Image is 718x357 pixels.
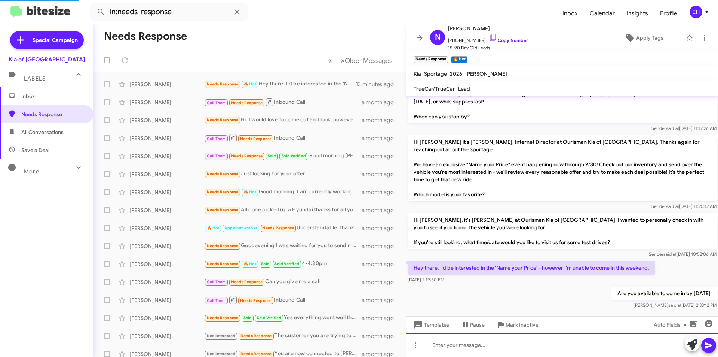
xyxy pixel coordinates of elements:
[408,135,717,201] p: Hi [PERSON_NAME] it's [PERSON_NAME], Internet Director at Ourisman Kia of [GEOGRAPHIC_DATA]. Than...
[448,24,528,33] span: [PERSON_NAME]
[231,154,263,158] span: Needs Response
[362,170,400,178] div: a month ago
[611,287,717,300] p: Are you available to come in by [DATE]
[448,33,528,44] span: [PHONE_NUMBER]
[341,56,345,65] span: »
[204,188,362,196] div: Good morning, I am currently working with kahrae
[362,278,400,286] div: a month ago
[451,56,467,63] small: 🔥 Hot
[556,3,584,24] a: Inbox
[129,278,204,286] div: [PERSON_NAME]
[204,295,362,305] div: Inbound Call
[207,315,239,320] span: Needs Response
[690,6,702,18] div: EH
[414,56,448,63] small: Needs Response
[207,208,239,212] span: Needs Response
[21,146,49,154] span: Save a Deal
[207,243,239,248] span: Needs Response
[231,100,263,105] span: Needs Response
[204,332,362,340] div: The customer you are trying to reach has already left the conversation.
[654,318,690,332] span: Auto Fields
[257,315,282,320] span: Sold Verified
[207,226,220,230] span: 🔥 Hot
[362,206,400,214] div: a month ago
[362,296,400,304] div: a month ago
[654,3,683,24] a: Profile
[324,53,397,68] nav: Page navigation example
[207,351,236,356] span: Not-Interested
[448,44,528,52] span: 15-90 Day Old Leads
[129,260,204,268] div: [PERSON_NAME]
[129,117,204,124] div: [PERSON_NAME]
[336,53,397,68] button: Next
[362,332,400,340] div: a month ago
[204,260,362,268] div: 4-4:30pm
[362,99,400,106] div: a month ago
[207,298,226,303] span: Call Them
[129,314,204,322] div: [PERSON_NAME]
[262,226,294,230] span: Needs Response
[207,172,239,176] span: Needs Response
[21,128,64,136] span: All Conversations
[9,56,85,63] div: Kia of [GEOGRAPHIC_DATA]
[207,118,239,122] span: Needs Response
[651,203,717,209] span: Sender [DATE] 11:25:12 AM
[129,224,204,232] div: [PERSON_NAME]
[204,314,362,322] div: Yes everything went well thank you!
[414,70,421,77] span: Kia
[328,56,332,65] span: «
[129,99,204,106] div: [PERSON_NAME]
[666,203,679,209] span: said at
[668,302,681,308] span: said at
[450,70,462,77] span: 2026
[362,134,400,142] div: a month ago
[204,170,362,178] div: Just looking for your offer
[204,116,362,124] div: Hi. I would love to come out and look, however I am not sure I will get enough for my trade to ge...
[491,318,544,332] button: Mark Inactive
[204,224,362,232] div: Understandable, thank you. I'm scheduled to come in [DATE] at 10am. Just spoke to someone named [...
[323,53,337,68] button: Previous
[24,168,39,175] span: More
[435,31,441,43] span: N
[605,31,682,45] button: Apply Tags
[489,37,528,43] a: Copy Number
[621,3,654,24] span: Insights
[458,85,470,92] span: Lead
[204,133,362,143] div: Inbound Call
[268,154,276,158] span: Sold
[362,152,400,160] div: a month ago
[362,260,400,268] div: a month ago
[408,213,717,249] p: Hi [PERSON_NAME], it's [PERSON_NAME] at Ourisman Kia of [GEOGRAPHIC_DATA]. I wanted to personally...
[414,85,455,92] span: TrueCar/TrueCar
[470,318,485,332] span: Pause
[455,318,491,332] button: Pause
[207,136,226,141] span: Call Them
[207,154,226,158] span: Call Them
[104,30,187,42] h1: Needs Response
[281,154,306,158] span: Sold Verified
[204,152,362,160] div: Good morning [PERSON_NAME]. I fill out application through capital one on your website. Next day ...
[207,100,226,105] span: Call Them
[207,261,239,266] span: Needs Response
[10,31,84,49] a: Special Campaign
[129,134,204,142] div: [PERSON_NAME]
[129,170,204,178] div: [PERSON_NAME]
[207,190,239,194] span: Needs Response
[649,251,717,257] span: Sender [DATE] 10:52:06 AM
[240,351,272,356] span: Needs Response
[636,31,663,45] span: Apply Tags
[204,206,362,214] div: All done picked up a Hyundai thanks for all your help, but it was too much trouble to drive three...
[243,190,256,194] span: 🔥 Hot
[129,81,204,88] div: [PERSON_NAME]
[683,6,710,18] button: EH
[207,82,239,87] span: Needs Response
[356,81,400,88] div: 13 minutes ago
[129,152,204,160] div: [PERSON_NAME]
[90,3,248,21] input: Search
[663,251,676,257] span: said at
[412,318,449,332] span: Templates
[207,333,236,338] span: Not-Interested
[129,188,204,196] div: [PERSON_NAME]
[33,36,78,44] span: Special Campaign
